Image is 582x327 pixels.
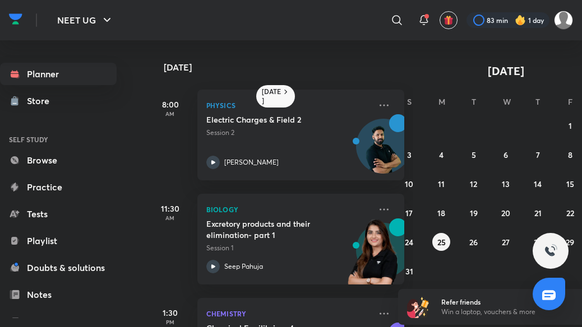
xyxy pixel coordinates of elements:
button: August 31, 2025 [400,262,418,280]
img: VAISHNAVI DWIVEDI [554,11,573,30]
button: August 15, 2025 [561,175,579,193]
button: August 12, 2025 [465,175,483,193]
button: NEET UG [50,9,121,31]
abbr: Monday [438,96,445,107]
button: August 18, 2025 [432,204,450,222]
button: August 1, 2025 [561,116,579,134]
abbr: August 4, 2025 [439,150,444,160]
abbr: August 11, 2025 [438,179,445,189]
h5: Electric Charges & Field 2 [206,114,346,125]
img: streak [515,15,526,26]
abbr: August 28, 2025 [534,237,542,247]
abbr: Sunday [407,96,412,107]
abbr: August 29, 2025 [566,237,574,247]
abbr: August 5, 2025 [472,150,476,160]
p: [PERSON_NAME] [224,157,279,167]
button: August 27, 2025 [497,233,515,251]
button: August 8, 2025 [561,146,579,163]
img: ttu [544,244,557,258]
abbr: August 6, 2025 [504,150,508,160]
abbr: August 15, 2025 [566,179,574,189]
p: PM [148,319,193,325]
span: [DATE] [488,63,524,78]
button: August 25, 2025 [432,233,450,251]
img: Avatar [357,125,410,179]
button: August 17, 2025 [400,204,418,222]
abbr: August 24, 2025 [405,237,413,247]
button: August 19, 2025 [465,204,483,222]
h5: 1:30 [148,307,193,319]
h5: 8:00 [148,99,193,110]
p: Seep Pahuja [224,261,263,272]
button: August 20, 2025 [497,204,515,222]
abbr: August 22, 2025 [566,208,574,218]
abbr: August 3, 2025 [407,150,412,160]
button: August 10, 2025 [400,175,418,193]
abbr: August 17, 2025 [405,208,413,218]
abbr: August 25, 2025 [437,237,446,247]
button: August 29, 2025 [561,233,579,251]
abbr: August 7, 2025 [536,150,540,160]
button: August 6, 2025 [497,146,515,163]
p: Chemistry [206,307,371,320]
abbr: August 18, 2025 [437,208,445,218]
p: Biology [206,203,371,216]
button: August 5, 2025 [465,146,483,163]
button: August 22, 2025 [561,204,579,222]
h5: 11:30 [148,203,193,214]
button: August 11, 2025 [432,175,450,193]
abbr: August 31, 2025 [405,266,413,277]
p: AM [148,214,193,221]
p: Session 1 [206,243,371,253]
button: August 3, 2025 [400,146,418,163]
h6: Refer friends [441,297,579,307]
a: Company Logo [9,11,22,30]
button: August 24, 2025 [400,233,418,251]
button: August 13, 2025 [497,175,515,193]
button: August 26, 2025 [465,233,483,251]
p: Physics [206,99,371,112]
abbr: August 20, 2025 [501,208,510,218]
button: avatar [440,11,458,29]
abbr: Friday [568,96,572,107]
button: August 14, 2025 [529,175,547,193]
h6: [DATE] [262,87,281,105]
img: referral [407,296,429,318]
abbr: August 12, 2025 [470,179,477,189]
abbr: August 21, 2025 [534,208,542,218]
abbr: August 27, 2025 [502,237,510,247]
abbr: August 8, 2025 [568,150,572,160]
button: August 4, 2025 [432,146,450,163]
h5: Excretory products and their elimination- part 1 [206,218,346,241]
img: avatar [444,15,454,25]
p: Win a laptop, vouchers & more [441,307,579,317]
abbr: August 1, 2025 [569,120,572,131]
abbr: August 26, 2025 [469,237,478,247]
abbr: Wednesday [503,96,511,107]
abbr: Tuesday [472,96,476,107]
p: AM [148,110,193,117]
abbr: August 10, 2025 [405,179,413,189]
h4: [DATE] [164,63,416,72]
abbr: August 14, 2025 [534,179,542,189]
abbr: Thursday [535,96,540,107]
button: August 21, 2025 [529,204,547,222]
img: unacademy [343,218,404,296]
abbr: August 13, 2025 [502,179,510,189]
abbr: August 19, 2025 [470,208,478,218]
button: August 7, 2025 [529,146,547,163]
img: Company Logo [9,11,22,27]
div: Store [27,94,56,108]
button: August 28, 2025 [529,233,547,251]
p: Session 2 [206,128,371,138]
